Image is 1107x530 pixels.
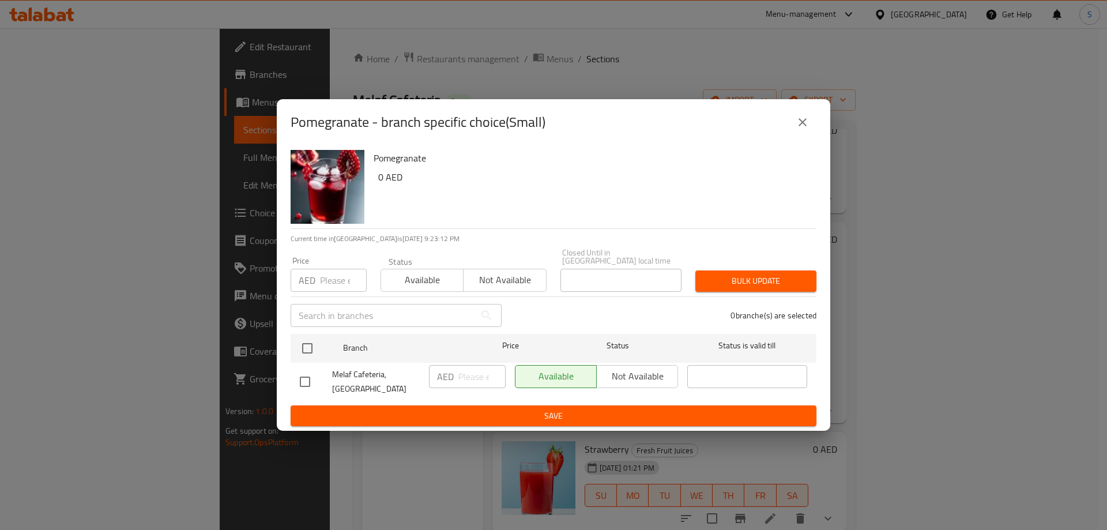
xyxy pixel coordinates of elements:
button: close [789,108,816,136]
h2: Pomegranate - branch specific choice(Small) [291,113,545,131]
p: Current time in [GEOGRAPHIC_DATA] is [DATE] 9:23:12 PM [291,234,816,244]
span: Price [472,339,549,353]
button: Available [381,269,464,292]
span: Status is valid till [687,339,807,353]
button: Not available [463,269,546,292]
h6: Pomegranate [374,150,807,166]
input: Please enter price [458,365,506,388]
span: Status [558,339,678,353]
span: Save [300,409,807,423]
button: Save [291,405,816,427]
img: Pomegranate [291,150,364,224]
span: Melaf Cafeteria, [GEOGRAPHIC_DATA] [332,367,420,396]
p: AED [437,370,454,384]
span: Not available [468,272,541,288]
span: Branch [343,341,463,355]
p: 0 branche(s) are selected [731,310,816,321]
input: Please enter price [320,269,367,292]
input: Search in branches [291,304,475,327]
span: Bulk update [705,274,807,288]
h6: 0 AED [378,169,807,185]
button: Bulk update [695,270,816,292]
span: Available [386,272,459,288]
p: AED [299,273,315,287]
